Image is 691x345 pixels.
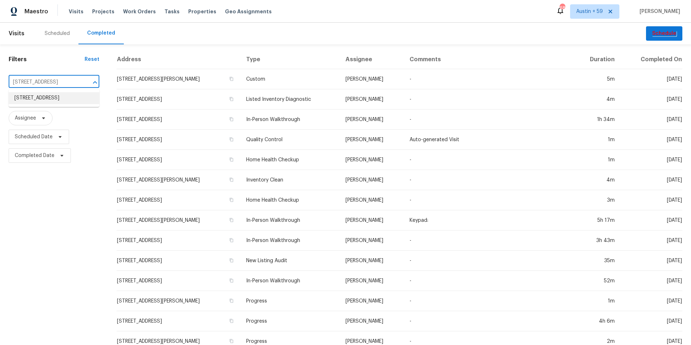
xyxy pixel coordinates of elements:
button: Copy Address [228,116,235,122]
td: [PERSON_NAME] [340,210,404,230]
span: Completed Date [15,152,54,159]
td: [DATE] [620,210,682,230]
span: Visits [69,8,83,15]
td: Progress [240,291,339,311]
td: 3h 43m [573,230,620,251]
span: Assignee [15,115,36,122]
td: In-Person Walkthrough [240,271,339,291]
td: [STREET_ADDRESS] [117,130,240,150]
th: Type [240,50,339,69]
button: Copy Address [228,156,235,163]
div: Reset [85,56,99,63]
button: Copy Address [228,217,235,223]
span: Scheduled Date [15,133,53,140]
td: In-Person Walkthrough [240,210,339,230]
td: [STREET_ADDRESS] [117,311,240,331]
button: Copy Address [228,197,235,203]
td: 4h 6m [573,311,620,331]
td: [PERSON_NAME] [340,291,404,311]
td: [PERSON_NAME] [340,170,404,190]
td: [DATE] [620,89,682,109]
span: Austin + 59 [576,8,603,15]
td: [STREET_ADDRESS] [117,230,240,251]
td: [DATE] [620,130,682,150]
td: [PERSON_NAME] [340,190,404,210]
td: Keypad: [404,210,574,230]
td: 1h 34m [573,109,620,130]
button: Copy Address [228,237,235,243]
td: [STREET_ADDRESS][PERSON_NAME] [117,69,240,89]
td: [PERSON_NAME] [340,150,404,170]
td: [STREET_ADDRESS] [117,150,240,170]
td: [DATE] [620,311,682,331]
td: 3m [573,190,620,210]
td: [DATE] [620,170,682,190]
span: Work Orders [123,8,156,15]
button: Copy Address [228,176,235,183]
td: [PERSON_NAME] [340,89,404,109]
td: [STREET_ADDRESS][PERSON_NAME] [117,170,240,190]
td: 1m [573,130,620,150]
button: Schedule [646,26,682,41]
td: [STREET_ADDRESS] [117,109,240,130]
th: Address [117,50,240,69]
td: [PERSON_NAME] [340,311,404,331]
button: Copy Address [228,76,235,82]
td: [STREET_ADDRESS][PERSON_NAME] [117,291,240,311]
td: - [404,251,574,271]
td: Quality Control [240,130,339,150]
td: Inventory Clean [240,170,339,190]
button: Copy Address [228,297,235,304]
td: Home Health Checkup [240,150,339,170]
td: - [404,291,574,311]
div: 689 [560,4,565,12]
td: [DATE] [620,251,682,271]
td: [DATE] [620,190,682,210]
td: Progress [240,311,339,331]
th: Duration [573,50,620,69]
td: [STREET_ADDRESS] [117,89,240,109]
td: [DATE] [620,271,682,291]
span: Visits [9,26,24,41]
td: Custom [240,69,339,89]
td: Home Health Checkup [240,190,339,210]
td: [PERSON_NAME] [340,271,404,291]
td: In-Person Walkthrough [240,109,339,130]
button: Copy Address [228,257,235,264]
td: [PERSON_NAME] [340,230,404,251]
td: - [404,69,574,89]
td: 5h 17m [573,210,620,230]
td: 4m [573,170,620,190]
td: 35m [573,251,620,271]
td: - [404,89,574,109]
span: Tasks [164,9,180,14]
th: Completed On [620,50,682,69]
div: Completed [87,30,115,37]
td: [DATE] [620,230,682,251]
td: - [404,150,574,170]
td: [STREET_ADDRESS] [117,190,240,210]
em: Schedule [652,31,677,36]
td: - [404,190,574,210]
h1: Filters [9,56,85,63]
td: [DATE] [620,291,682,311]
td: 1m [573,291,620,311]
button: Copy Address [228,136,235,143]
th: Assignee [340,50,404,69]
button: Copy Address [228,338,235,344]
button: Copy Address [228,96,235,102]
td: - [404,271,574,291]
td: [DATE] [620,109,682,130]
td: [STREET_ADDRESS][PERSON_NAME] [117,210,240,230]
td: New Listing Audit [240,251,339,271]
span: Maestro [24,8,48,15]
td: [DATE] [620,69,682,89]
div: Scheduled [45,30,70,37]
td: [STREET_ADDRESS] [117,251,240,271]
td: Listed Inventory Diagnostic [240,89,339,109]
td: [PERSON_NAME] [340,69,404,89]
button: Copy Address [228,318,235,324]
td: - [404,170,574,190]
span: Geo Assignments [225,8,272,15]
td: - [404,230,574,251]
